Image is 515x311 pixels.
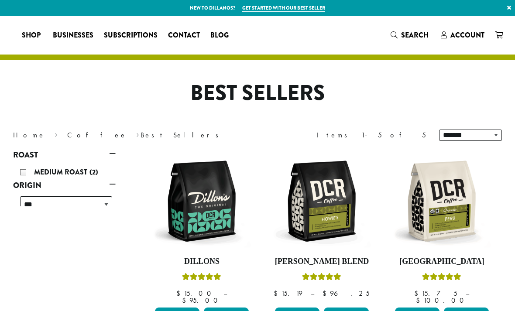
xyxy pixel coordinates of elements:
[414,289,457,298] bdi: 15.75
[34,167,89,177] span: Medium Roast
[242,4,325,12] a: Get started with our best seller
[273,257,371,267] h4: [PERSON_NAME] Blend
[136,127,139,140] span: ›
[13,162,116,178] div: Roast
[7,81,508,106] h1: Best Sellers
[393,152,491,304] a: [GEOGRAPHIC_DATA]Rated 4.83 out of 5
[311,289,314,298] span: –
[153,257,251,267] h4: Dillons
[302,272,341,285] div: Rated 4.67 out of 5
[153,152,251,304] a: DillonsRated 5.00 out of 5
[53,30,93,41] span: Businesses
[13,178,116,193] a: Origin
[13,130,244,140] nav: Breadcrumb
[223,289,227,298] span: –
[176,289,215,298] bdi: 15.00
[274,289,281,298] span: $
[323,289,370,298] bdi: 96.25
[153,152,251,250] img: DCR-12oz-Dillons-Stock-scaled.png
[13,193,116,206] div: Origin
[393,152,491,250] img: DCR-12oz-FTO-Peru-Stock-scaled.png
[17,28,48,42] a: Shop
[168,30,200,41] span: Contact
[67,130,127,140] a: Coffee
[416,296,423,305] span: $
[466,289,469,298] span: –
[450,30,484,40] span: Account
[104,30,158,41] span: Subscriptions
[273,152,371,250] img: DCR-12oz-Howies-Stock-scaled.png
[13,130,45,140] a: Home
[414,289,422,298] span: $
[274,289,302,298] bdi: 15.19
[13,147,116,162] a: Roast
[401,30,429,40] span: Search
[385,28,436,42] a: Search
[210,30,229,41] span: Blog
[182,296,222,305] bdi: 95.00
[273,152,371,304] a: [PERSON_NAME] BlendRated 4.67 out of 5
[182,296,189,305] span: $
[393,257,491,267] h4: [GEOGRAPHIC_DATA]
[323,289,330,298] span: $
[22,30,41,41] span: Shop
[55,127,58,140] span: ›
[317,130,426,140] div: Items 1-5 of 5
[416,296,468,305] bdi: 100.00
[176,289,184,298] span: $
[182,272,221,285] div: Rated 5.00 out of 5
[422,272,461,285] div: Rated 4.83 out of 5
[89,167,98,177] span: (2)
